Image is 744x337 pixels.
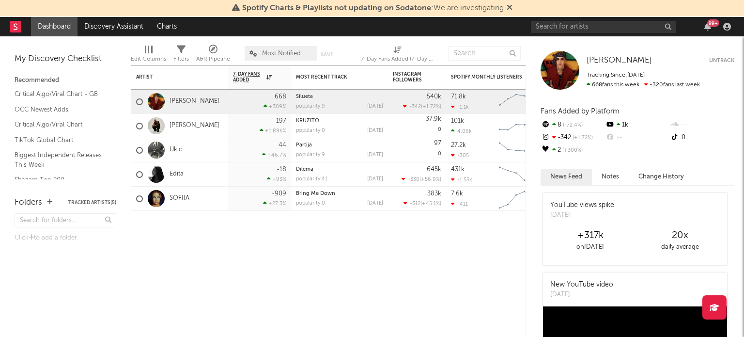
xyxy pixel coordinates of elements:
div: Most Recent Track [296,74,369,80]
div: ( ) [403,200,441,207]
span: +1.72 % [571,135,593,141]
div: -- [670,119,734,131]
div: 4.06k [451,128,472,134]
svg: Chart title [495,90,538,114]
span: +56.9 % [421,177,440,182]
a: Shazam Top 200 [15,175,107,185]
div: [DATE] [550,290,613,300]
a: SOFIIA [170,194,189,203]
a: Ukic [170,146,182,154]
div: +27.3 % [263,200,286,207]
span: -330 [408,177,419,182]
a: Partija [296,143,312,148]
div: 99 + [707,19,719,27]
div: Silueta [296,94,383,99]
a: Charts [150,17,184,36]
div: 7-Day Fans Added (7-Day Fans Added) [361,53,434,65]
div: Edit Columns [131,41,166,69]
div: Recommended [15,75,116,86]
div: 44 [279,142,286,148]
div: Edit Columns [131,53,166,65]
div: Folders [15,197,42,209]
div: A&R Pipeline [196,53,230,65]
div: Artist [136,74,209,80]
div: popularity: 0 [296,128,325,133]
div: -1.1k [451,104,469,110]
input: Search... [448,46,521,61]
div: 101k [451,118,464,124]
div: 0 [670,131,734,144]
div: [DATE] [367,201,383,206]
a: Dilema [296,167,313,172]
div: Filters [173,53,189,65]
a: Critical Algo/Viral Chart [15,119,107,130]
a: [PERSON_NAME] [170,122,219,130]
div: -909 [272,191,286,197]
div: [DATE] [367,104,383,109]
div: Bring Me Down [296,191,383,196]
span: -72.4 % [561,123,583,128]
div: ( ) [403,103,441,110]
div: Click to add a folder. [15,232,116,244]
div: -342 [541,131,605,144]
a: Edita [170,170,184,178]
span: : We are investigating [242,4,504,12]
a: Bring Me Down [296,191,335,196]
span: 7-Day Fans Added [233,71,264,83]
a: [PERSON_NAME] [587,56,652,65]
div: KRUZITO [296,118,383,124]
button: 99+ [704,23,711,31]
div: 540k [427,94,441,100]
svg: Chart title [495,162,538,187]
button: Notes [592,169,629,185]
div: 7-Day Fans Added (7-Day Fans Added) [361,41,434,69]
div: 668 [275,94,286,100]
span: -320 fans last week [587,82,700,88]
div: 645k [427,166,441,173]
div: Dilema [296,167,383,172]
input: Search for artists [531,21,676,33]
div: Instagram Followers [393,71,427,83]
div: 71.8k [451,94,466,100]
div: ( ) [402,176,441,182]
button: Tracked Artists(5) [68,200,116,205]
a: Silueta [296,94,313,99]
span: [PERSON_NAME] [587,56,652,64]
div: 0 [393,114,441,138]
div: My Discovery Checklist [15,53,116,65]
div: 431k [451,166,465,173]
a: Discovery Assistant [77,17,150,36]
input: Search for folders... [15,213,116,227]
span: +300 % [561,148,583,153]
a: OCC Newest Adds [15,104,107,115]
button: News Feed [541,169,592,185]
button: Change History [629,169,694,185]
div: daily average [635,241,725,253]
div: 37.9k [426,116,441,122]
a: KRUZITO [296,118,319,124]
span: +1.72 % [422,104,440,110]
div: YouTube views spike [550,200,614,210]
div: +317k [545,230,635,241]
a: [PERSON_NAME] [170,97,219,106]
button: Save [321,52,333,57]
span: Dismiss [507,4,512,12]
span: Most Notified [262,50,301,57]
div: 0 [393,138,441,162]
div: [DATE] [367,152,383,158]
span: 668 fans this week [587,82,639,88]
div: [DATE] [367,128,383,133]
div: 197 [276,118,286,124]
div: -- [605,131,669,144]
span: +45.1 % [422,201,440,207]
div: -305 [451,152,469,159]
div: on [DATE] [545,241,635,253]
div: popularity: 41 [296,177,327,182]
div: Spotify Monthly Listeners [451,74,524,80]
svg: Chart title [495,187,538,211]
div: 383k [427,191,441,197]
span: Spotify Charts & Playlists not updating on Sodatone [242,4,431,12]
a: Biggest Independent Releases This Week [15,150,107,170]
div: -411 [451,201,468,207]
div: 97 [434,140,441,146]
